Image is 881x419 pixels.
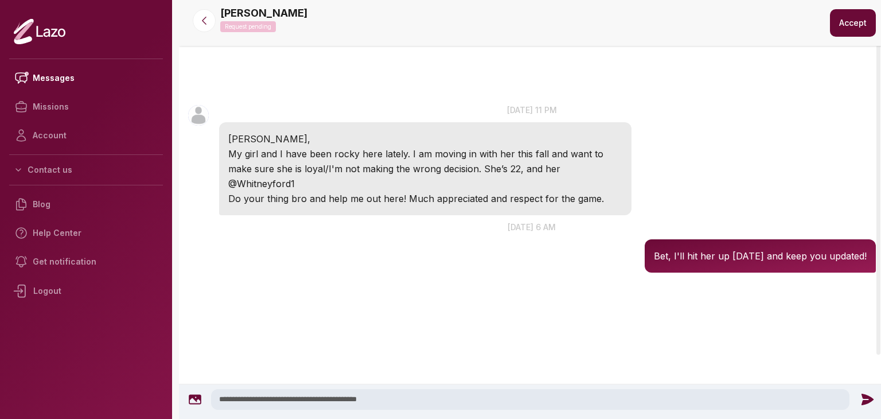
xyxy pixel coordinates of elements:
p: Request pending [220,21,276,32]
a: Missions [9,92,163,121]
a: Help Center [9,219,163,247]
a: Get notification [9,247,163,276]
p: [PERSON_NAME] [220,5,307,21]
p: [PERSON_NAME], [228,131,622,146]
p: My girl and I have been rocky here lately. I am moving in with her this fall and want to make sur... [228,146,622,191]
p: Do your thing bro and help me out here! Much appreciated and respect for the game. [228,191,622,206]
a: Account [9,121,163,150]
button: Accept [830,9,876,37]
p: Bet, I'll hit her up [DATE] and keep you updated! [654,249,867,263]
a: Blog [9,190,163,219]
a: Messages [9,64,163,92]
div: Logout [9,276,163,306]
button: Contact us [9,160,163,180]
